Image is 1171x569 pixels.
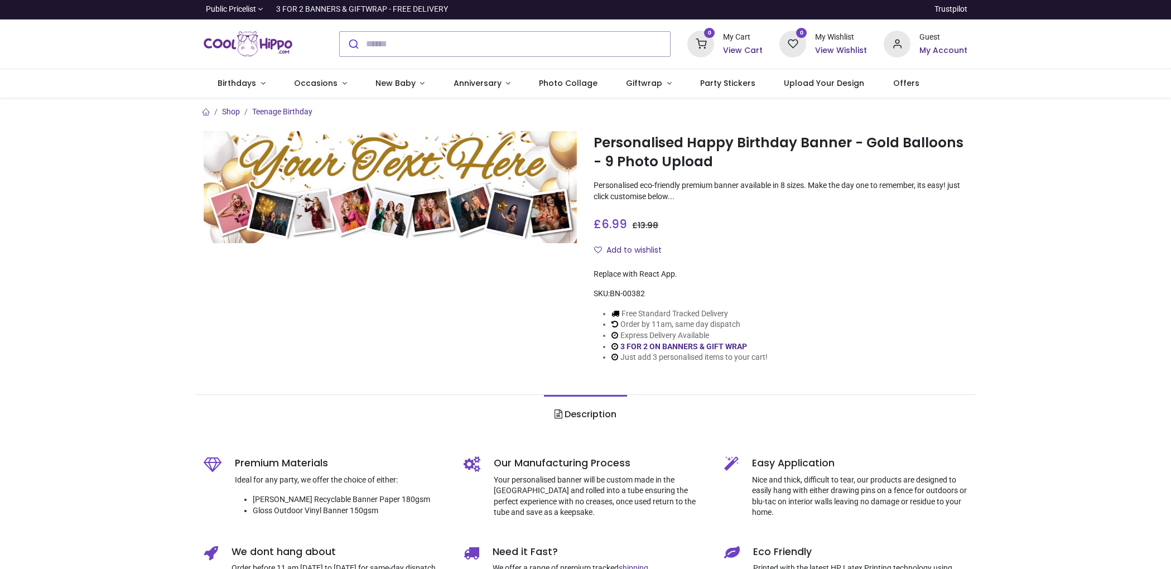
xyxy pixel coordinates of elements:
[594,133,967,172] h1: Personalised Happy Birthday Banner - Gold Balloons - 9 Photo Upload
[218,78,256,89] span: Birthdays
[752,475,968,518] p: Nice and thick, difficult to tear, our products are designed to easily hang with either drawing p...
[784,78,864,89] span: Upload Your Design
[632,220,658,231] span: £
[779,38,806,47] a: 0
[361,69,439,98] a: New Baby
[204,4,263,15] a: Public Pricelist
[753,545,968,559] h5: Eco Friendly
[294,78,338,89] span: Occasions
[934,4,967,15] a: Trustpilot
[601,216,627,232] span: 6.99
[253,505,447,517] li: Gloss Outdoor Vinyl Banner 150gsm
[611,330,768,341] li: Express Delivery Available
[815,32,867,43] div: My Wishlist
[620,342,747,351] a: 3 FOR 2 ON BANNERS & GIFT WRAP
[611,308,768,320] li: Free Standard Tracked Delivery
[594,288,967,300] div: SKU:
[235,475,447,486] p: Ideal for any party, we offer the choice of either:
[723,45,763,56] a: View Cart
[494,456,707,470] h5: Our Manufacturing Process
[626,78,662,89] span: Giftwrap
[594,241,671,260] button: Add to wishlistAdd to wishlist
[594,216,627,232] span: £
[222,107,240,116] a: Shop
[204,28,293,60] a: Logo of Cool Hippo
[235,456,447,470] h5: Premium Materials
[612,69,686,98] a: Giftwrap
[611,352,768,363] li: Just add 3 personalised items to your cart!
[206,4,256,15] span: Public Pricelist
[204,131,577,243] img: Personalised Happy Birthday Banner - Gold Balloons - 9 Photo Upload
[723,32,763,43] div: My Cart
[796,28,807,38] sup: 0
[544,395,627,434] a: Description
[204,69,280,98] a: Birthdays
[919,45,967,56] a: My Account
[454,78,502,89] span: Anniversary
[594,180,967,202] p: Personalised eco-friendly premium banner available in 8 sizes. Make the day one to remember, its ...
[252,107,312,116] a: Teenage Birthday
[280,69,361,98] a: Occasions
[439,69,525,98] a: Anniversary
[494,475,707,518] p: Your personalised banner will be custom made in the [GEOGRAPHIC_DATA] and rolled into a tube ensu...
[919,32,967,43] div: Guest
[704,28,715,38] sup: 0
[610,289,645,298] span: BN-00382
[594,269,967,280] div: Replace with React App.
[340,32,366,56] button: Submit
[594,246,602,254] i: Add to wishlist
[893,78,919,89] span: Offers
[276,4,448,15] div: 3 FOR 2 BANNERS & GIFTWRAP - FREE DELIVERY
[375,78,416,89] span: New Baby
[253,494,447,505] li: [PERSON_NAME] Recyclable Banner Paper 180gsm
[815,45,867,56] a: View Wishlist
[232,545,447,559] h5: We dont hang about
[611,319,768,330] li: Order by 11am, same day dispatch
[204,28,293,60] img: Cool Hippo
[493,545,707,559] h5: Need it Fast?
[752,456,968,470] h5: Easy Application
[700,78,755,89] span: Party Stickers
[687,38,714,47] a: 0
[539,78,597,89] span: Photo Collage
[638,220,658,231] span: 13.98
